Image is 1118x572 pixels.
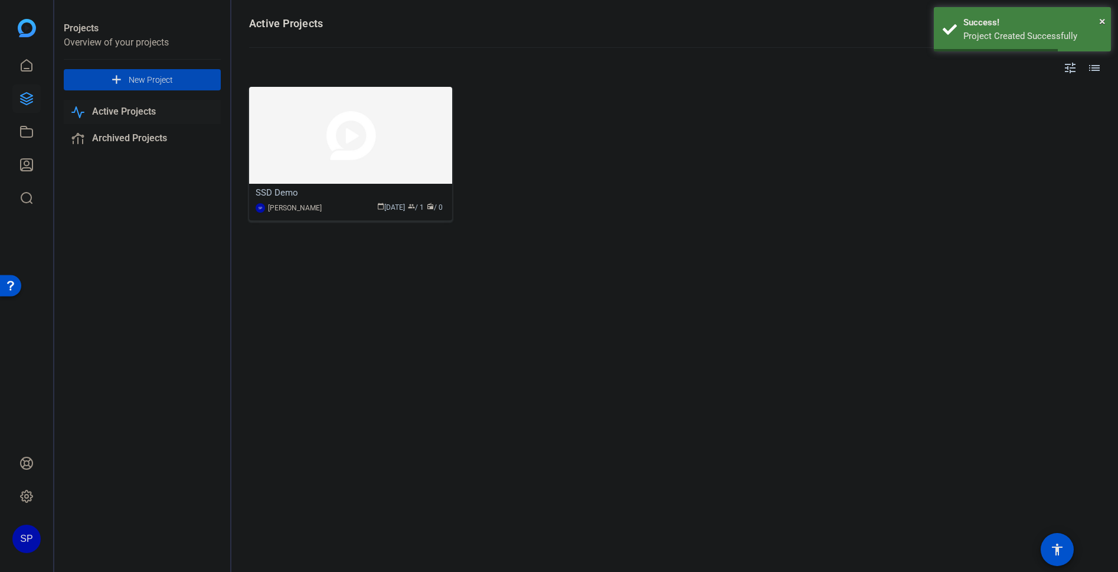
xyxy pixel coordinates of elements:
[1086,61,1100,75] mat-icon: list
[427,203,434,210] span: radio
[1050,542,1064,557] mat-icon: accessibility
[427,203,443,212] span: / 0
[256,184,446,201] div: SSD Demo
[64,126,221,151] a: Archived Projects
[408,203,415,210] span: group
[963,30,1102,43] div: Project Created Successfully
[109,73,124,87] mat-icon: add
[1063,61,1077,75] mat-icon: tune
[64,35,221,50] div: Overview of your projects
[1099,14,1106,28] span: ×
[64,100,221,124] a: Active Projects
[268,202,322,214] div: [PERSON_NAME]
[963,16,1102,30] div: Success!
[18,19,36,37] img: blue-gradient.svg
[12,525,41,553] div: SP
[408,203,424,212] span: / 1
[129,74,173,86] span: New Project
[1099,12,1106,30] button: Close
[377,203,384,210] span: calendar_today
[249,17,323,31] h1: Active Projects
[64,69,221,90] button: New Project
[64,21,221,35] div: Projects
[377,203,405,212] span: [DATE]
[256,203,265,213] div: SP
